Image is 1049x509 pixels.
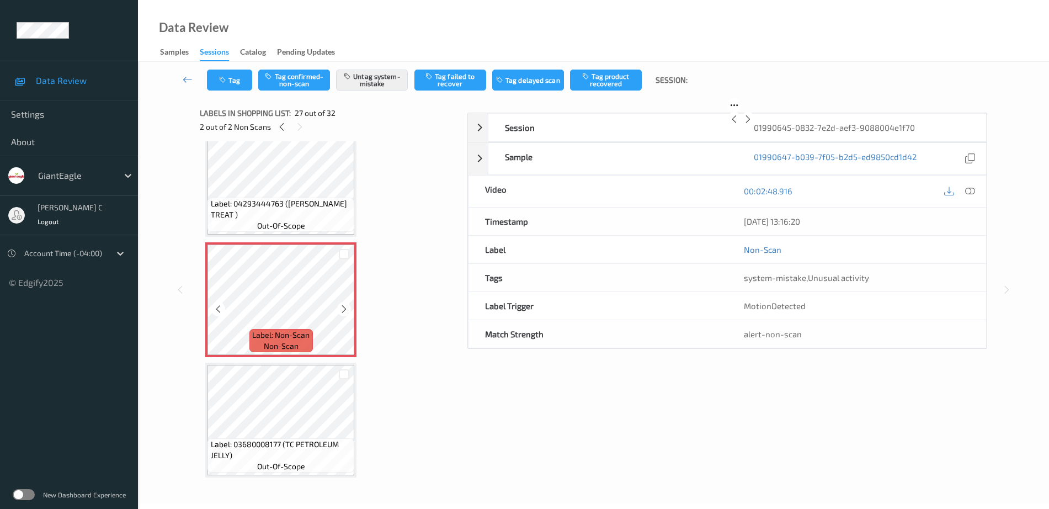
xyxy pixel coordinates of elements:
[240,46,266,60] div: Catalog
[468,113,987,142] div: Session01990645-0832-7e2d-aef3-9088004e1f70
[468,236,727,263] div: Label
[656,75,688,86] span: Session:
[754,151,917,166] a: 01990647-b039-7f05-b2d5-ed9850cd1d42
[211,439,352,461] span: Label: 03680008177 (TC PETROLEUM JELLY)
[252,330,310,341] span: Label: Non-Scan
[492,70,564,91] button: Tag delayed scan
[160,46,189,60] div: Samples
[570,70,642,91] button: Tag product recovered
[468,264,727,291] div: Tags
[468,176,727,207] div: Video
[808,273,869,283] span: Unusual activity
[295,108,336,119] span: 27 out of 32
[200,46,229,61] div: Sessions
[744,328,970,340] div: alert-non-scan
[737,114,986,141] div: 01990645-0832-7e2d-aef3-9088004e1f70
[159,22,228,33] div: Data Review
[744,273,806,283] span: system-mistake
[468,142,987,175] div: Sample01990647-b039-7f05-b2d5-ed9850cd1d42
[488,114,737,141] div: Session
[727,292,986,320] div: MotionDetected
[257,220,305,231] span: out-of-scope
[488,143,737,174] div: Sample
[258,70,330,91] button: Tag confirmed-non-scan
[207,70,252,91] button: Tag
[264,341,299,352] span: non-scan
[336,70,408,91] button: Untag system-mistake
[200,45,240,61] a: Sessions
[744,273,869,283] span: ,
[277,45,346,60] a: Pending Updates
[200,108,291,119] span: Labels in shopping list:
[200,120,460,134] div: 2 out of 2 Non Scans
[468,320,727,348] div: Match Strength
[744,244,781,255] a: Non-Scan
[468,208,727,235] div: Timestamp
[211,198,352,220] span: Label: 04293444763 ([PERSON_NAME] TREAT )
[160,45,200,60] a: Samples
[468,292,727,320] div: Label Trigger
[744,185,792,197] a: 00:02:48.916
[414,70,486,91] button: Tag failed to recover
[257,461,305,472] span: out-of-scope
[240,45,277,60] a: Catalog
[277,46,335,60] div: Pending Updates
[744,216,970,227] div: [DATE] 13:16:20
